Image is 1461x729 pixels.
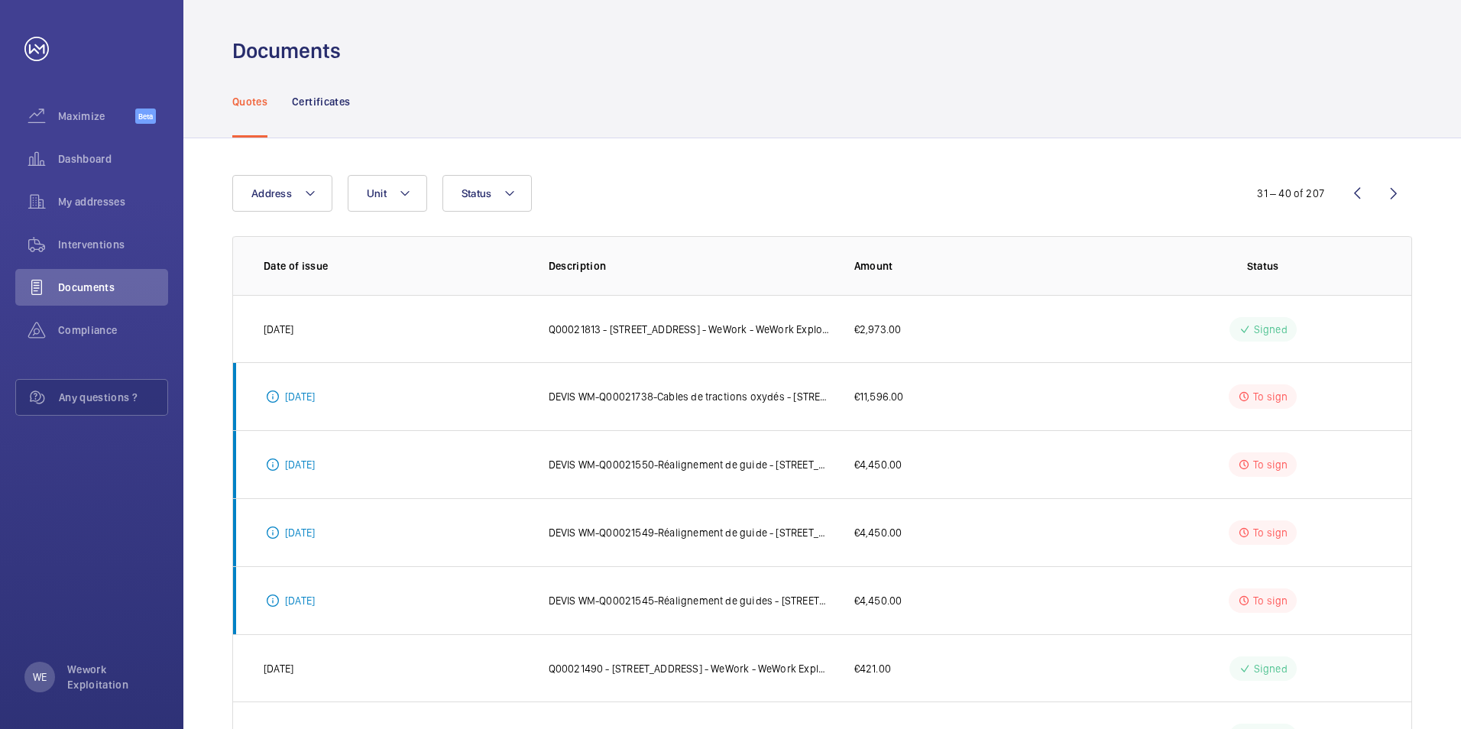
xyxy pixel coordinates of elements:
[549,258,830,274] p: Description
[67,662,159,692] p: Wework Exploitation
[58,280,168,295] span: Documents
[549,322,830,337] p: Q00021813 - [STREET_ADDRESS] - WeWork - WeWork Exploitation Remplacement carte operateur de porte...
[58,237,168,252] span: Interventions
[264,661,293,676] p: [DATE]
[854,457,902,472] p: €4,450.00
[549,593,830,608] p: DEVIS WM-Q00021545-Réalignement de guides - [STREET_ADDRESS][PERSON_NAME] Exploitation
[59,390,167,405] span: Any questions ?
[292,94,350,109] p: Certificates
[264,258,524,274] p: Date of issue
[232,37,341,65] h1: Documents
[58,151,168,167] span: Dashboard
[1253,457,1288,472] p: To sign
[1253,593,1288,608] p: To sign
[854,389,904,404] p: €11,596.00
[58,194,168,209] span: My addresses
[251,187,292,199] span: Address
[854,258,1121,274] p: Amount
[1257,186,1324,201] div: 31 – 40 of 207
[232,175,332,212] button: Address
[854,661,891,676] p: €421.00
[135,109,156,124] span: Beta
[285,457,315,472] p: [DATE]
[462,187,492,199] span: Status
[549,457,830,472] p: DEVIS WM-Q00021550-Réalignement de guide - [STREET_ADDRESS][PERSON_NAME] Exploitation
[1145,258,1381,274] p: Status
[442,175,533,212] button: Status
[285,593,315,608] p: [DATE]
[264,322,293,337] p: [DATE]
[232,94,267,109] p: Quotes
[1254,322,1288,337] p: Signed
[854,322,902,337] p: €2,973.00
[285,525,315,540] p: [DATE]
[33,669,47,685] p: WE
[549,525,830,540] p: DEVIS WM-Q00021549-Réalignement de guide - [STREET_ADDRESS][PERSON_NAME] Exploitation
[58,322,168,338] span: Compliance
[367,187,387,199] span: Unit
[1253,525,1288,540] p: To sign
[854,525,902,540] p: €4,450.00
[58,109,135,124] span: Maximize
[549,389,830,404] p: DEVIS WM-Q00021738-Cables de tractions oxydés - [STREET_ADDRESS] - WeWork - WeWork Exploitation
[348,175,427,212] button: Unit
[549,661,830,676] p: Q00021490 - [STREET_ADDRESS] - WeWork - WeWork Exploitation
[1253,389,1288,404] p: To sign
[854,593,902,608] p: €4,450.00
[1254,661,1288,676] p: Signed
[285,389,315,404] p: [DATE]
